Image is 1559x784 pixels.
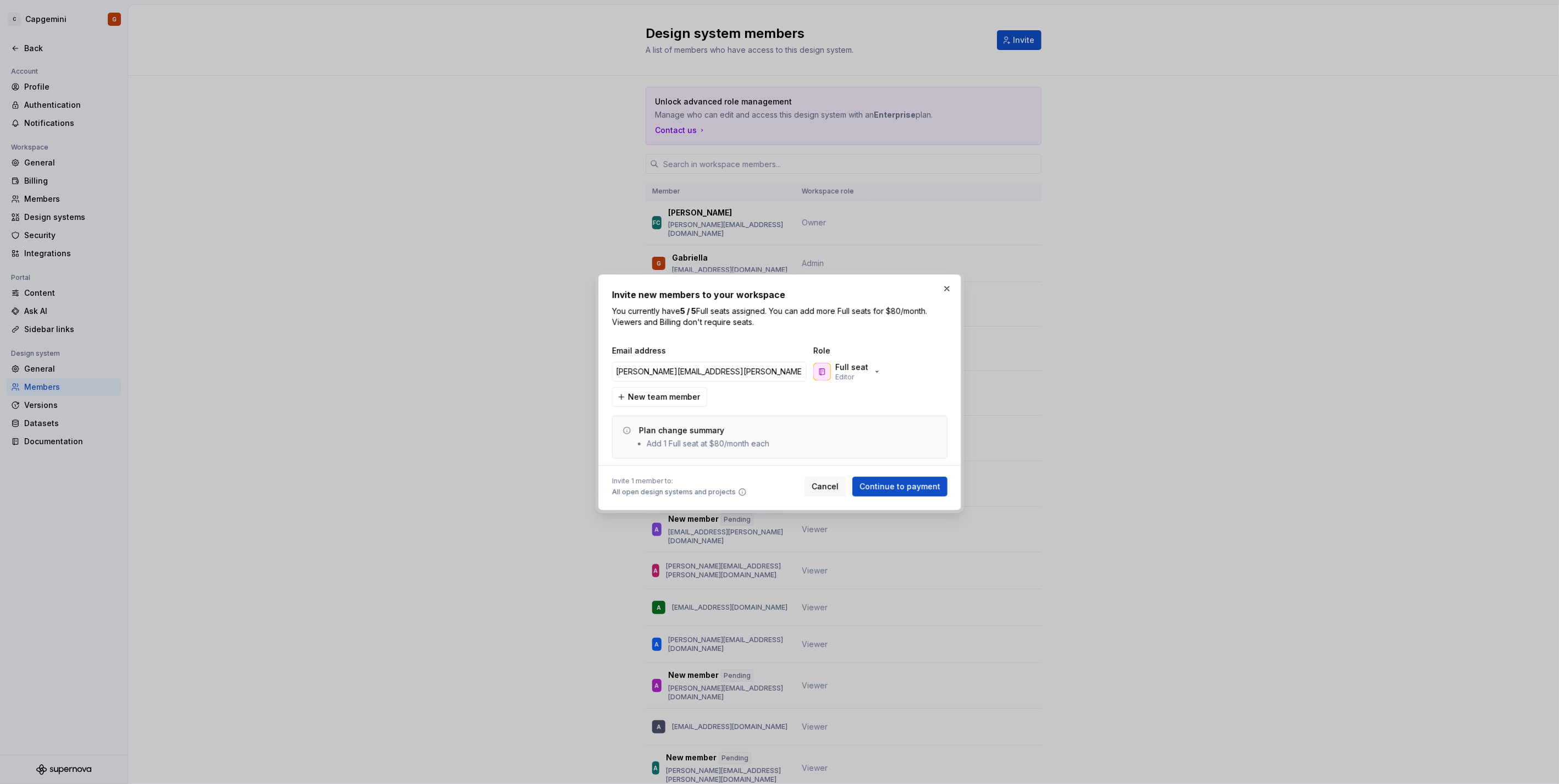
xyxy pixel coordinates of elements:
span: Invite 1 member to: [612,477,747,485]
span: Role [813,345,923,356]
span: Email address [612,345,809,356]
b: 5 / 5 [680,306,696,316]
span: New team member [628,391,700,402]
p: You currently have Full seats assigned. You can add more Full seats for $80/month. Viewers and Bi... [612,306,947,328]
h2: Invite new members to your workspace [612,288,947,301]
li: Add 1 Full seat at $80/month each [647,438,769,449]
div: Plan change summary [639,425,724,436]
p: Full seat [835,362,868,373]
span: All open design systems and projects [612,488,736,496]
button: Continue to payment [852,477,947,496]
span: Cancel [812,481,839,492]
button: Full seatEditor [811,361,886,383]
button: Cancel [805,477,846,496]
button: New team member [612,387,707,407]
p: Editor [835,373,854,382]
span: Continue to payment [860,481,940,492]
